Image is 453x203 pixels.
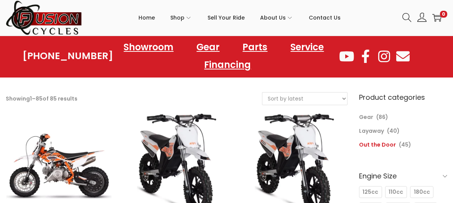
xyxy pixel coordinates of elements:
[116,38,181,56] a: Showroom
[30,95,32,102] span: 1
[414,188,430,196] span: 180cc
[309,0,341,35] a: Contact Us
[399,141,411,149] span: (45)
[387,127,400,135] span: (40)
[170,0,192,35] a: Shop
[235,38,275,56] a: Parts
[359,127,384,135] a: Layaway
[359,113,373,121] a: Gear
[170,8,184,27] span: Shop
[432,13,441,22] a: 0
[82,0,397,35] nav: Primary navigation
[23,51,113,61] a: [PHONE_NUMBER]
[113,38,338,74] nav: Menu
[389,188,403,196] span: 110cc
[359,141,396,149] a: Out the Door
[36,95,43,102] span: 85
[362,188,378,196] span: 125cc
[189,38,227,56] a: Gear
[262,92,347,105] select: Shop order
[376,113,388,121] span: (86)
[309,8,341,27] span: Contact Us
[283,38,331,56] a: Service
[138,8,155,27] span: Home
[208,8,245,27] span: Sell Your Ride
[6,93,77,104] p: Showing – of 85 results
[196,56,259,74] a: Financing
[208,0,245,35] a: Sell Your Ride
[138,0,155,35] a: Home
[260,8,286,27] span: About Us
[359,92,447,102] h6: Product categories
[260,0,293,35] a: About Us
[359,167,447,185] h6: Engine Size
